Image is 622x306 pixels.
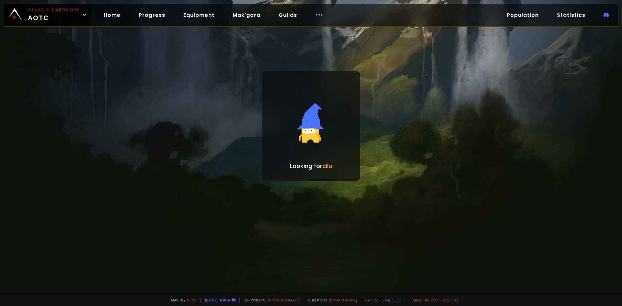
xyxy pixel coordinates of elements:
span: Support me, [239,298,300,302]
a: Classic HardcoreAOTC [4,4,91,26]
a: Consent [442,298,459,302]
a: Privacy [425,298,439,302]
span: Checkout [304,298,357,302]
a: Guilds [273,8,302,22]
a: [DOMAIN_NAME] [329,298,357,302]
a: Report a bug [205,298,230,302]
a: Home [98,8,126,22]
a: Statistics [552,8,591,22]
a: Progress [133,8,170,22]
span: cilo [322,162,332,170]
a: Population [501,8,544,22]
span: AOTC [28,7,80,23]
a: Terms [410,298,422,302]
small: Classic Hardcore [28,7,80,13]
span: v. d752d5 - production [361,298,400,302]
a: a fan [187,298,196,302]
a: Buy me a coffee [268,298,300,302]
a: Mak'gora [227,8,266,22]
a: Equipment [178,8,220,22]
span: Made by [167,298,196,302]
p: Looking for [290,162,332,170]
